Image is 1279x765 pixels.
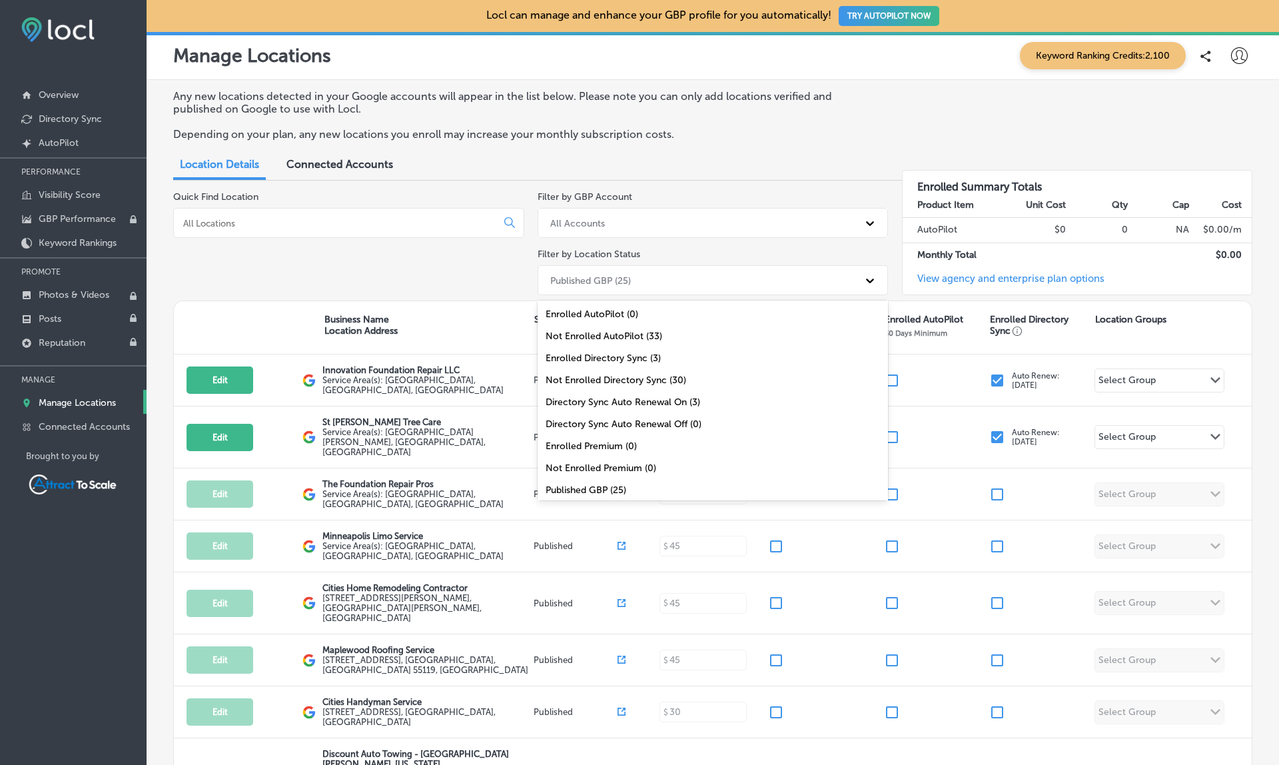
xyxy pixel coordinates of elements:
[322,655,530,675] label: [STREET_ADDRESS] , [GEOGRAPHIC_DATA], [GEOGRAPHIC_DATA] 55119, [GEOGRAPHIC_DATA]
[39,89,79,101] p: Overview
[903,273,1104,295] a: View agency and enterprise plan options
[322,645,530,655] p: Maplewood Roofing Service
[538,391,889,413] div: Directory Sync Auto Renewal On (3)
[1190,218,1252,243] td: $ 0.00 /m
[26,472,119,497] img: Attract To Scale
[187,424,253,451] button: Edit
[1098,375,1156,390] div: Select Group
[322,707,530,727] label: [STREET_ADDRESS] , [GEOGRAPHIC_DATA], [GEOGRAPHIC_DATA]
[39,397,116,408] p: Manage Locations
[322,593,530,623] label: [STREET_ADDRESS][PERSON_NAME] , [GEOGRAPHIC_DATA][PERSON_NAME], [GEOGRAPHIC_DATA]
[1012,428,1060,446] p: Auto Renew: [DATE]
[302,374,316,387] img: logo
[534,598,618,608] p: Published
[187,367,253,394] button: Edit
[1095,314,1166,325] p: Location Groups
[1128,193,1190,218] th: Cap
[322,531,530,541] p: Minneapolis Limo Service
[534,489,618,499] p: Published
[538,457,889,479] div: Not Enrolled Premium (0)
[1005,218,1067,243] td: $0
[39,421,130,432] p: Connected Accounts
[534,314,618,325] p: Status
[538,369,889,391] div: Not Enrolled Directory Sync (30)
[182,217,494,229] input: All Locations
[39,189,101,201] p: Visibility Score
[322,541,504,561] span: Minneapolis, MN, USA
[187,698,253,726] button: Edit
[39,213,116,225] p: GBP Performance
[187,532,253,560] button: Edit
[302,654,316,667] img: logo
[538,325,889,347] div: Not Enrolled AutoPilot (33)
[322,479,530,489] p: The Foundation Repair Pros
[173,90,875,115] p: Any new locations detected in your Google accounts will appear in the list below. Please note you...
[39,337,85,349] p: Reputation
[917,199,974,211] strong: Product Item
[39,137,79,149] p: AutoPilot
[1066,218,1128,243] td: 0
[538,479,889,501] div: Published GBP (25)
[39,237,117,249] p: Keyword Rankings
[538,413,889,435] div: Directory Sync Auto Renewal Off (0)
[534,432,618,442] p: Published
[187,480,253,508] button: Edit
[324,314,398,337] p: Business Name Location Address
[322,417,530,427] p: St [PERSON_NAME] Tree Care
[322,489,504,509] span: Minneapolis, MN, USA
[286,158,393,171] span: Connected Accounts
[534,541,618,551] p: Published
[538,191,632,203] label: Filter by GBP Account
[1020,42,1186,69] span: Keyword Ranking Credits: 2,100
[550,275,631,286] div: Published GBP (25)
[322,427,486,457] span: St Paul, MN, USA
[302,430,316,444] img: logo
[322,583,530,593] p: Cities Home Remodeling Contractor
[322,365,530,375] p: Innovation Foundation Repair LLC
[903,243,1005,267] td: Monthly Total
[1098,431,1156,446] div: Select Group
[302,706,316,719] img: logo
[180,158,259,171] span: Location Details
[1190,193,1252,218] th: Cost
[173,128,875,141] p: Depending on your plan, any new locations you enroll may increase your monthly subscription costs.
[903,171,1252,193] h3: Enrolled Summary Totals
[534,375,618,385] p: Published
[39,113,102,125] p: Directory Sync
[839,6,939,26] button: TRY AUTOPILOT NOW
[302,540,316,553] img: logo
[1190,243,1252,267] td: $ 0.00
[538,303,889,325] div: Enrolled AutoPilot (0)
[187,590,253,617] button: Edit
[173,191,258,203] label: Quick Find Location
[1128,218,1190,243] td: NA
[322,697,530,707] p: Cities Handyman Service
[550,217,605,229] div: All Accounts
[322,375,504,395] span: Forest Lake, MN, USA
[187,646,253,674] button: Edit
[21,17,95,42] img: fda3e92497d09a02dc62c9cd864e3231.png
[1012,371,1060,390] p: Auto Renew: [DATE]
[903,218,1005,243] td: AutoPilot
[538,435,889,457] div: Enrolled Premium (0)
[538,347,889,369] div: Enrolled Directory Sync (3)
[534,707,618,717] p: Published
[1005,193,1067,218] th: Unit Cost
[885,329,947,338] p: 30 Days Minimum
[26,451,147,461] p: Brought to you by
[39,289,109,301] p: Photos & Videos
[302,488,316,501] img: logo
[39,313,61,325] p: Posts
[990,314,1088,337] p: Enrolled Directory Sync
[302,596,316,610] img: logo
[538,249,640,260] label: Filter by Location Status
[173,45,331,67] p: Manage Locations
[534,655,618,665] p: Published
[1066,193,1128,218] th: Qty
[885,314,963,325] p: Enrolled AutoPilot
